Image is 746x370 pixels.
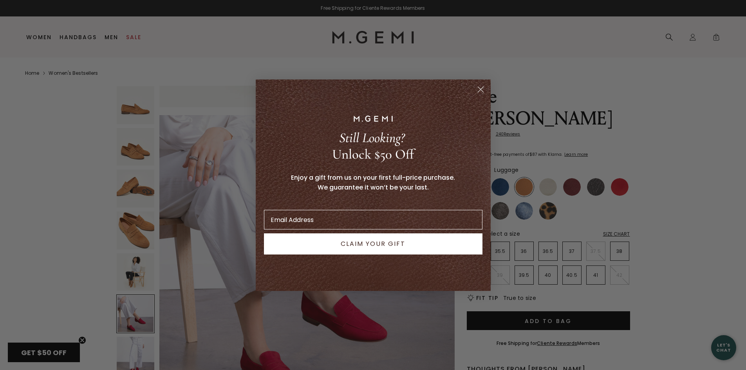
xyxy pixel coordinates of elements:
img: M.GEMI [354,116,393,122]
input: Email Address [264,210,482,229]
span: Unlock $50 Off [332,146,414,162]
span: Enjoy a gift from us on your first full-price purchase. We guarantee it won’t be your last. [291,173,455,192]
span: Still Looking? [339,130,405,146]
button: Close dialog [474,83,488,96]
button: CLAIM YOUR GIFT [264,233,482,254]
